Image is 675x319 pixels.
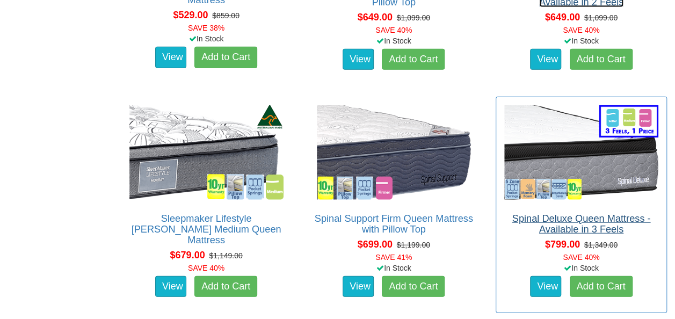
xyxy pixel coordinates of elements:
[563,253,599,262] font: SAVE 40%
[306,263,482,273] div: In Stock
[343,49,374,70] a: View
[545,12,580,23] span: $649.00
[502,103,661,202] img: Spinal Deluxe Queen Mattress - Available in 3 Feels
[382,49,445,70] a: Add to Cart
[155,276,186,298] a: View
[127,103,286,202] img: Sleepmaker Lifestyle Murray Medium Queen Mattress
[358,12,393,23] span: $649.00
[397,13,430,22] del: $1,099.00
[119,33,294,44] div: In Stock
[194,276,257,298] a: Add to Cart
[343,276,374,298] a: View
[570,49,633,70] a: Add to Cart
[306,35,482,46] div: In Stock
[315,213,473,235] a: Spinal Support Firm Queen Mattress with Pillow Top
[212,11,239,20] del: $859.00
[382,276,445,298] a: Add to Cart
[358,239,393,250] span: $699.00
[584,241,618,249] del: $1,349.00
[375,253,412,262] font: SAVE 41%
[493,263,669,273] div: In Stock
[173,10,208,20] span: $529.00
[209,251,242,260] del: $1,149.00
[132,213,281,245] a: Sleepmaker Lifestyle [PERSON_NAME] Medium Queen Mattress
[397,241,430,249] del: $1,199.00
[194,47,257,68] a: Add to Cart
[170,250,205,260] span: $679.00
[530,276,561,298] a: View
[545,239,580,250] span: $799.00
[493,35,669,46] div: In Stock
[188,264,224,272] font: SAVE 40%
[512,213,651,235] a: Spinal Deluxe Queen Mattress - Available in 3 Feels
[314,103,474,202] img: Spinal Support Firm Queen Mattress with Pillow Top
[584,13,618,22] del: $1,099.00
[155,47,186,68] a: View
[563,26,599,34] font: SAVE 40%
[188,24,224,32] font: SAVE 38%
[530,49,561,70] a: View
[375,26,412,34] font: SAVE 40%
[570,276,633,298] a: Add to Cart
